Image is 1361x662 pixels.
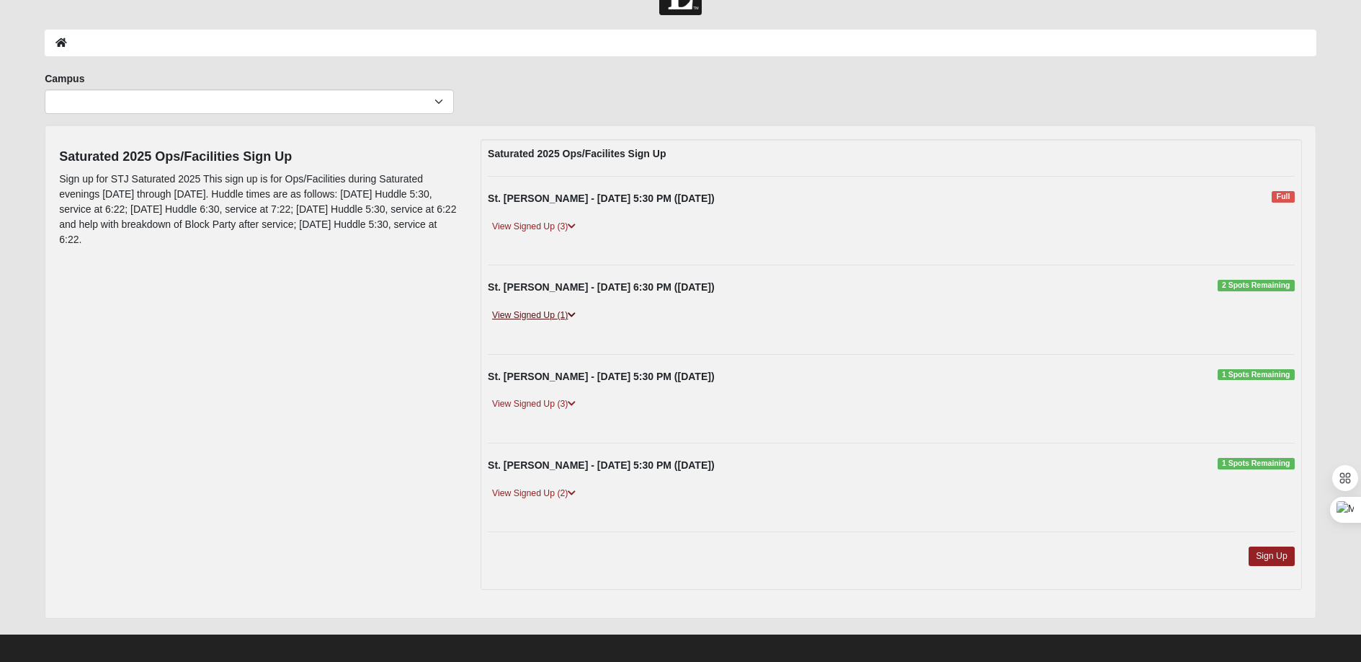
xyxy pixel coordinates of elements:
strong: Saturated 2025 Ops/Facilites Sign Up [488,148,666,159]
span: 1 Spots Remaining [1218,369,1295,381]
a: View Signed Up (3) [488,397,580,412]
h4: Saturated 2025 Ops/Facilities Sign Up [59,149,459,165]
strong: St. [PERSON_NAME] - [DATE] 5:30 PM ([DATE]) [488,459,714,471]
a: Sign Up [1249,547,1295,566]
label: Campus [45,71,84,86]
strong: St. [PERSON_NAME] - [DATE] 5:30 PM ([DATE]) [488,371,714,382]
a: View Signed Up (2) [488,486,580,501]
strong: St. [PERSON_NAME] - [DATE] 5:30 PM ([DATE]) [488,193,714,204]
p: Sign up for STJ Saturated 2025 This sign up is for Ops/Facilities during Saturated evenings [DATE... [59,172,459,247]
a: View Signed Up (3) [488,219,580,234]
span: 2 Spots Remaining [1218,280,1295,291]
span: Full [1272,191,1294,203]
a: View Signed Up (1) [488,308,580,323]
span: 1 Spots Remaining [1218,458,1295,469]
strong: St. [PERSON_NAME] - [DATE] 6:30 PM ([DATE]) [488,281,714,293]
